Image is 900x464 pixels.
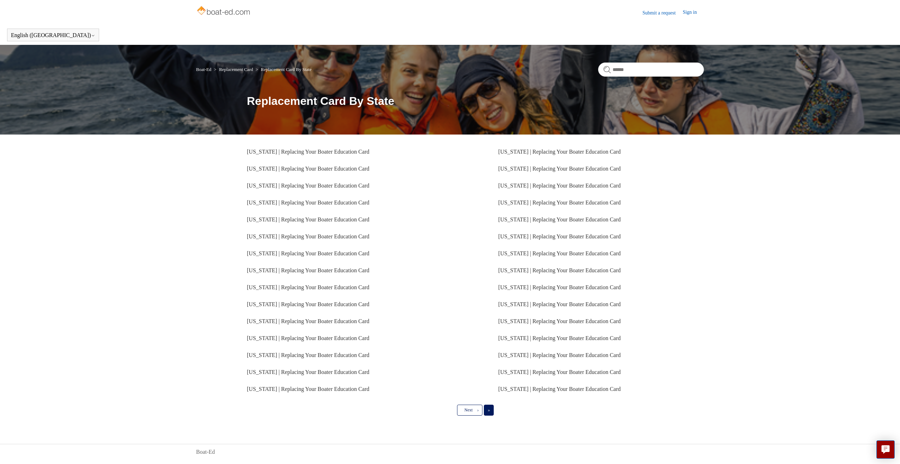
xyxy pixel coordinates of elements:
a: [US_STATE] | Replacing Your Boater Education Card [247,233,369,239]
a: [US_STATE] | Replacing Your Boater Education Card [247,386,369,392]
span: » [488,408,490,412]
a: [US_STATE] | Replacing Your Boater Education Card [498,216,621,222]
a: [US_STATE] | Replacing Your Boater Education Card [247,318,369,324]
a: [US_STATE] | Replacing Your Boater Education Card [498,318,621,324]
button: Live chat [876,440,895,459]
a: [US_STATE] | Replacing Your Boater Education Card [498,200,621,206]
a: [US_STATE] | Replacing Your Boater Education Card [498,284,621,290]
a: [US_STATE] | Replacing Your Boater Education Card [498,250,621,256]
a: [US_STATE] | Replacing Your Boater Education Card [247,352,369,358]
a: [US_STATE] | Replacing Your Boater Education Card [247,301,369,307]
a: [US_STATE] | Replacing Your Boater Education Card [498,149,621,155]
a: Submit a request [643,9,683,17]
a: Next [457,405,482,415]
a: [US_STATE] | Replacing Your Boater Education Card [247,335,369,341]
a: Replacement Card [219,67,253,72]
span: › [477,408,479,412]
a: [US_STATE] | Replacing Your Boater Education Card [498,352,621,358]
a: [US_STATE] | Replacing Your Boater Education Card [247,284,369,290]
a: [US_STATE] | Replacing Your Boater Education Card [498,183,621,189]
a: [US_STATE] | Replacing Your Boater Education Card [498,335,621,341]
input: Search [598,63,704,77]
li: Replacement Card By State [254,67,312,72]
li: Boat-Ed [196,67,213,72]
a: [US_STATE] | Replacing Your Boater Education Card [247,166,369,172]
li: Replacement Card [213,67,254,72]
a: Boat-Ed [196,67,211,72]
a: [US_STATE] | Replacing Your Boater Education Card [247,200,369,206]
a: Replacement Card By State [261,67,311,72]
a: [US_STATE] | Replacing Your Boater Education Card [498,267,621,273]
span: Next [464,408,473,412]
a: [US_STATE] | Replacing Your Boater Education Card [498,301,621,307]
a: [US_STATE] | Replacing Your Boater Education Card [498,369,621,375]
a: [US_STATE] | Replacing Your Boater Education Card [247,149,369,155]
h1: Replacement Card By State [247,93,704,109]
img: Boat-Ed Help Center home page [196,4,252,18]
a: [US_STATE] | Replacing Your Boater Education Card [247,216,369,222]
a: [US_STATE] | Replacing Your Boater Education Card [498,233,621,239]
a: Boat-Ed [196,448,215,456]
a: Sign in [683,8,704,17]
a: [US_STATE] | Replacing Your Boater Education Card [498,166,621,172]
button: English ([GEOGRAPHIC_DATA]) [11,32,95,38]
a: [US_STATE] | Replacing Your Boater Education Card [247,267,369,273]
a: [US_STATE] | Replacing Your Boater Education Card [247,369,369,375]
a: [US_STATE] | Replacing Your Boater Education Card [247,183,369,189]
a: [US_STATE] | Replacing Your Boater Education Card [498,386,621,392]
a: [US_STATE] | Replacing Your Boater Education Card [247,250,369,256]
